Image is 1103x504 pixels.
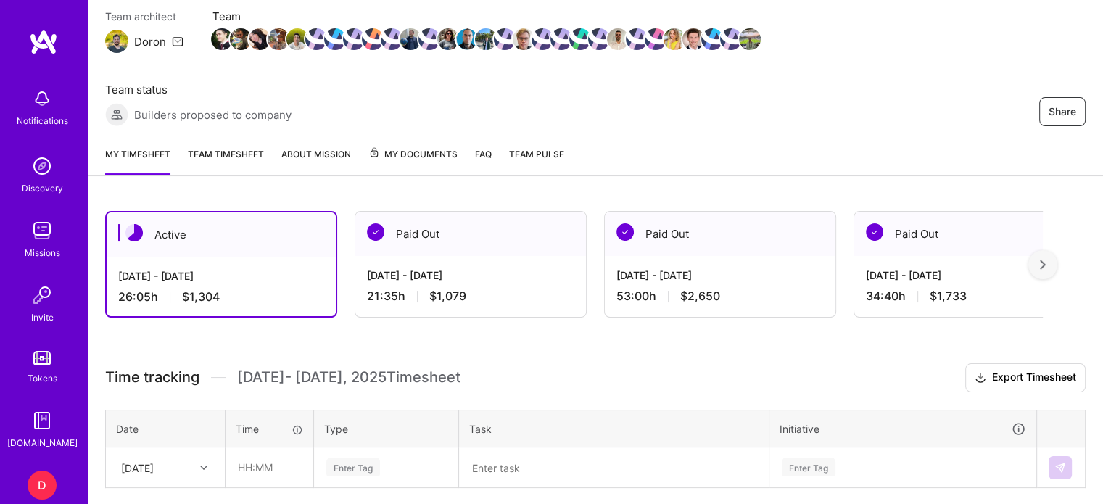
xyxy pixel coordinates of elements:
[105,9,183,24] span: Team architect
[627,27,646,51] a: Team Member Avatar
[616,289,824,304] div: 53:00 h
[281,146,351,175] a: About Mission
[105,146,170,175] a: My timesheet
[268,28,289,50] img: Team Member Avatar
[134,107,292,123] span: Builders proposed to company
[288,27,307,51] a: Team Member Avatar
[664,28,685,50] img: Team Member Avatar
[429,289,466,304] span: $1,079
[188,146,264,175] a: Team timesheet
[605,212,835,256] div: Paid Out
[401,27,420,51] a: Team Member Avatar
[418,28,440,50] img: Team Member Avatar
[249,28,270,50] img: Team Member Avatar
[1039,97,1086,126] button: Share
[343,28,365,50] img: Team Member Avatar
[514,27,533,51] a: Team Member Avatar
[212,27,231,51] a: Team Member Avatar
[25,245,60,260] div: Missions
[105,30,128,53] img: Team Architect
[494,28,516,50] img: Team Member Avatar
[172,36,183,47] i: icon Mail
[22,181,63,196] div: Discovery
[7,435,78,450] div: [DOMAIN_NAME]
[588,28,610,50] img: Team Member Avatar
[305,28,327,50] img: Team Member Avatar
[200,464,207,471] i: icon Chevron
[616,268,824,283] div: [DATE] - [DATE]
[569,28,591,50] img: Team Member Avatar
[28,281,57,310] img: Invite
[607,28,629,50] img: Team Member Avatar
[866,268,1073,283] div: [DATE] - [DATE]
[682,28,704,50] img: Team Member Avatar
[362,28,384,50] img: Team Member Avatar
[475,146,492,175] a: FAQ
[646,27,665,51] a: Team Member Avatar
[368,146,458,162] span: My Documents
[326,27,344,51] a: Team Member Avatar
[550,28,572,50] img: Team Member Avatar
[28,371,57,386] div: Tokens
[495,27,514,51] a: Team Member Avatar
[106,410,226,447] th: Date
[211,28,233,50] img: Team Member Avatar
[552,27,571,51] a: Team Member Avatar
[28,152,57,181] img: discovery
[665,27,684,51] a: Team Member Avatar
[324,28,346,50] img: Team Member Avatar
[645,28,666,50] img: Team Member Avatar
[134,34,166,49] div: Doron
[118,268,324,284] div: [DATE] - [DATE]
[105,82,292,97] span: Team status
[590,27,608,51] a: Team Member Avatar
[608,27,627,51] a: Team Member Avatar
[314,410,459,447] th: Type
[459,410,769,447] th: Task
[344,27,363,51] a: Team Member Avatar
[703,27,722,51] a: Team Member Avatar
[456,28,478,50] img: Team Member Avatar
[307,27,326,51] a: Team Member Avatar
[782,456,835,479] div: Enter Tag
[28,471,57,500] div: D
[226,448,313,487] input: HH:MM
[382,27,401,51] a: Team Member Avatar
[1049,104,1076,119] span: Share
[866,223,883,241] img: Paid Out
[269,27,288,51] a: Team Member Avatar
[866,289,1073,304] div: 34:40 h
[368,146,458,175] a: My Documents
[458,27,476,51] a: Team Member Avatar
[740,27,759,51] a: Team Member Avatar
[367,289,574,304] div: 21:35 h
[367,268,574,283] div: [DATE] - [DATE]
[780,421,1026,437] div: Initiative
[212,9,759,24] span: Team
[230,28,252,50] img: Team Member Avatar
[509,149,564,160] span: Team Pulse
[28,84,57,113] img: bell
[125,224,143,241] img: Active
[722,27,740,51] a: Team Member Avatar
[437,28,459,50] img: Team Member Avatar
[626,28,648,50] img: Team Member Avatar
[532,28,553,50] img: Team Member Avatar
[1054,462,1066,474] img: Submit
[476,27,495,51] a: Team Member Avatar
[381,28,402,50] img: Team Member Avatar
[326,456,380,479] div: Enter Tag
[237,368,460,387] span: [DATE] - [DATE] , 2025 Timesheet
[31,310,54,325] div: Invite
[930,289,967,304] span: $1,733
[105,368,199,387] span: Time tracking
[250,27,269,51] a: Team Member Avatar
[236,421,303,437] div: Time
[701,28,723,50] img: Team Member Avatar
[720,28,742,50] img: Team Member Avatar
[680,289,720,304] span: $2,650
[975,371,986,386] i: icon Download
[231,27,250,51] a: Team Member Avatar
[121,460,154,475] div: [DATE]
[684,27,703,51] a: Team Member Avatar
